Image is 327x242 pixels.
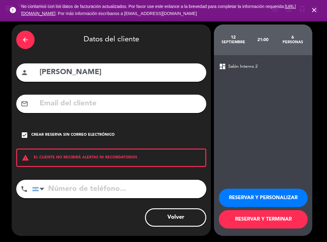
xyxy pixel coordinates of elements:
span: Salón Interno 2 [228,63,258,70]
div: septiembre [219,40,248,45]
i: warning [17,154,34,161]
i: arrow_back [22,36,29,43]
i: check_box [21,131,28,139]
div: 6 [278,35,308,40]
span: dashboard [219,63,226,70]
i: phone [21,185,28,193]
input: Email del cliente [39,97,202,110]
button: RESERVAR Y TERMINAR [219,210,308,229]
div: Datos del cliente [16,29,206,51]
i: error [9,6,17,14]
input: Número de teléfono... [32,180,206,198]
div: 21:00 [248,29,278,51]
div: personas [278,40,308,45]
div: Argentina: +54 [32,180,47,198]
input: Nombre del cliente [39,66,202,79]
a: [URL][DOMAIN_NAME] [21,4,296,16]
div: 12 [219,35,248,40]
div: EL CLIENTE NO RECIBIRÁ ALERTAS NI RECORDATORIOS [16,149,206,167]
div: Crear reserva sin correo electrónico [31,132,115,138]
i: close [310,6,318,14]
a: . Por más información escríbanos a [EMAIL_ADDRESS][DOMAIN_NAME] [55,11,197,16]
span: No contamos con los datos de facturación actualizados. Por favor use este enlance a la brevedad p... [21,4,296,16]
i: mail_outline [21,100,28,108]
button: RESERVAR Y PERSONALIZAR [219,189,308,207]
i: person [21,69,28,76]
button: Volver [145,208,206,227]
